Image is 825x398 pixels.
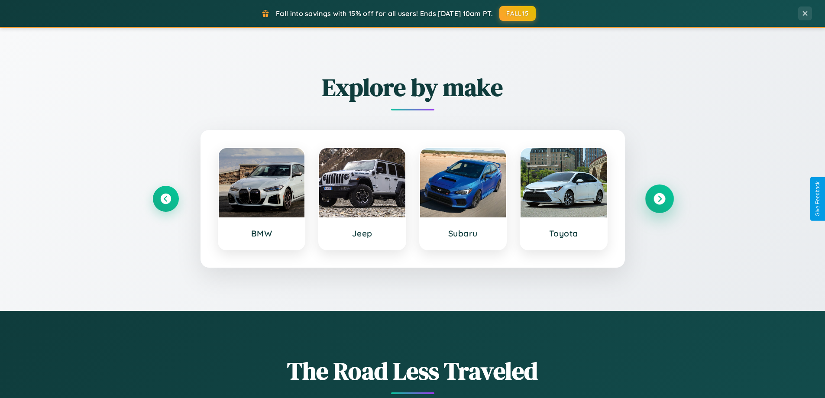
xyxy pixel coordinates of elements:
[815,181,821,217] div: Give Feedback
[328,228,397,239] h3: Jeep
[227,228,296,239] h3: BMW
[153,71,673,104] h2: Explore by make
[499,6,536,21] button: FALL15
[429,228,498,239] h3: Subaru
[153,354,673,388] h1: The Road Less Traveled
[529,228,598,239] h3: Toyota
[276,9,493,18] span: Fall into savings with 15% off for all users! Ends [DATE] 10am PT.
